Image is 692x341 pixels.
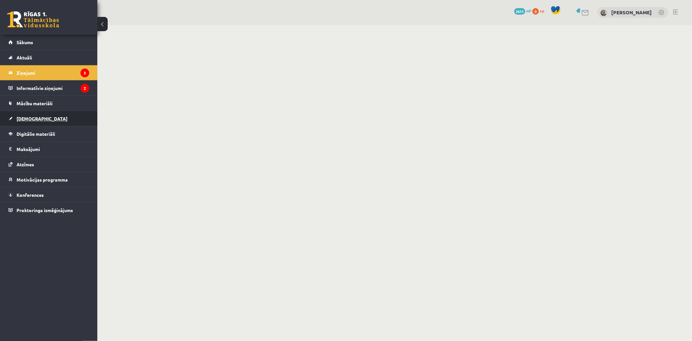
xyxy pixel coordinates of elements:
a: Konferences [8,187,89,202]
legend: Ziņojumi [17,65,89,80]
span: 2651 [514,8,525,15]
span: [DEMOGRAPHIC_DATA] [17,116,67,121]
a: Ziņojumi3 [8,65,89,80]
img: Kirils Kovaļovs [601,10,607,16]
a: Mācību materiāli [8,96,89,111]
a: Rīgas 1. Tālmācības vidusskola [7,11,59,28]
a: Proktoringa izmēģinājums [8,203,89,218]
span: 0 [532,8,539,15]
a: [DEMOGRAPHIC_DATA] [8,111,89,126]
span: Motivācijas programma [17,177,68,183]
i: 3 [80,69,89,77]
span: Konferences [17,192,44,198]
a: Sākums [8,35,89,50]
a: Digitālie materiāli [8,126,89,141]
legend: Informatīvie ziņojumi [17,81,89,95]
a: 2651 mP [514,8,531,13]
legend: Maksājumi [17,142,89,157]
a: Atzīmes [8,157,89,172]
a: Motivācijas programma [8,172,89,187]
a: Informatīvie ziņojumi2 [8,81,89,95]
a: [PERSON_NAME] [611,9,652,16]
span: Atzīmes [17,161,34,167]
a: 0 xp [532,8,547,13]
a: Aktuāli [8,50,89,65]
span: Proktoringa izmēģinājums [17,207,73,213]
span: Aktuāli [17,55,32,60]
i: 2 [80,84,89,93]
span: xp [540,8,544,13]
a: Maksājumi [8,142,89,157]
span: mP [526,8,531,13]
span: Digitālie materiāli [17,131,55,137]
span: Sākums [17,39,33,45]
span: Mācību materiāli [17,100,53,106]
